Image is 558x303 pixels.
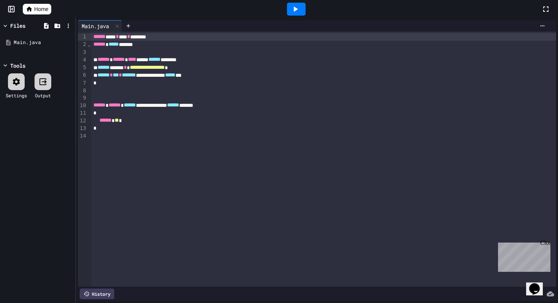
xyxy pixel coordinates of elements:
div: Files [10,22,25,30]
div: Settings [6,92,27,99]
span: Fold line [87,41,91,48]
div: 6 [78,71,87,79]
iframe: chat widget [495,240,550,272]
div: 13 [78,125,87,132]
div: 8 [78,87,87,95]
div: 7 [78,79,87,87]
span: Home [34,5,48,13]
div: 1 [78,33,87,41]
div: Tools [10,62,25,70]
div: Main.java [14,39,73,46]
a: Home [23,4,51,14]
div: Output [35,92,51,99]
div: 4 [78,56,87,64]
div: Main.java [78,20,122,32]
div: 11 [78,109,87,117]
div: Main.java [78,22,113,30]
div: 5 [78,64,87,71]
iframe: chat widget [526,273,550,295]
div: 12 [78,117,87,125]
div: History [80,289,114,299]
div: 3 [78,49,87,56]
div: 2 [78,41,87,48]
div: 14 [78,132,87,140]
div: Chat with us now!Close [3,3,52,48]
div: 9 [78,94,87,102]
div: 10 [78,102,87,109]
